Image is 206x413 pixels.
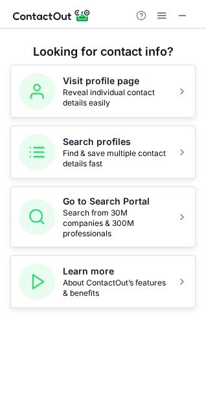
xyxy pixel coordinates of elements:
[63,265,169,278] h5: Learn more
[63,87,169,108] span: Reveal individual contact details easily
[10,255,196,308] button: Learn moreAbout ContactOut’s features & benefits
[63,148,169,169] span: Find & save multiple contact details fast
[10,186,196,247] button: Go to Search PortalSearch from 30M companies & 300M professionals
[63,195,169,208] h5: Go to Search Portal
[19,263,55,300] img: Learn more
[63,74,169,87] h5: Visit profile page
[63,208,169,239] span: Search from 30M companies & 300M professionals
[13,8,91,23] img: ContactOut v5.3.10
[19,134,55,170] img: Search profiles
[10,126,196,179] button: Search profilesFind & save multiple contact details fast
[63,135,169,148] h5: Search profiles
[63,278,169,298] span: About ContactOut’s features & benefits
[19,73,55,109] img: Visit profile page
[10,65,196,118] button: Visit profile pageReveal individual contact details easily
